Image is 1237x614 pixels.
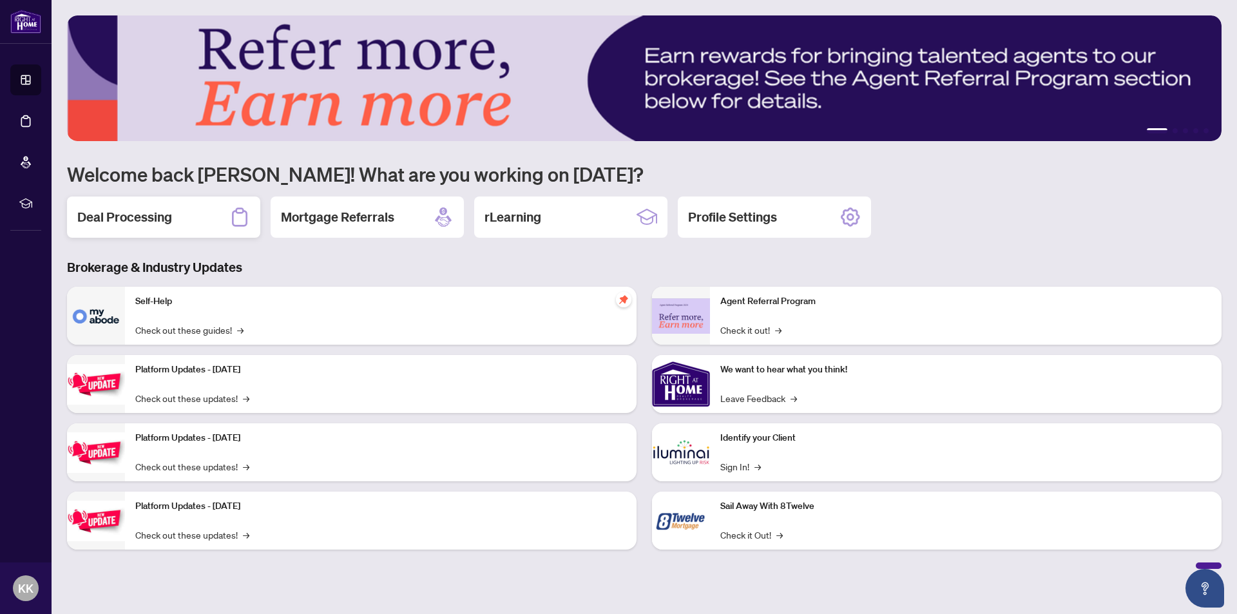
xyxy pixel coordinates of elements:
h2: rLearning [484,208,541,226]
a: Check out these updates!→ [135,528,249,542]
button: 2 [1173,128,1178,133]
a: Check it out!→ [720,323,782,337]
img: We want to hear what you think! [652,355,710,413]
span: → [775,323,782,337]
img: Platform Updates - July 8, 2025 [67,432,125,473]
p: Agent Referral Program [720,294,1211,309]
a: Sign In!→ [720,459,761,474]
h1: Welcome back [PERSON_NAME]! What are you working on [DATE]? [67,162,1222,186]
span: → [243,528,249,542]
span: → [791,391,797,405]
button: 5 [1203,128,1209,133]
p: Self-Help [135,294,626,309]
h2: Deal Processing [77,208,172,226]
span: pushpin [616,292,631,307]
h3: Brokerage & Industry Updates [67,258,1222,276]
img: Agent Referral Program [652,298,710,334]
button: 3 [1183,128,1188,133]
button: Open asap [1185,569,1224,608]
p: Sail Away With 8Twelve [720,499,1211,513]
span: → [243,391,249,405]
button: 4 [1193,128,1198,133]
img: Slide 0 [67,15,1222,141]
a: Check out these updates!→ [135,459,249,474]
a: Check out these updates!→ [135,391,249,405]
img: Platform Updates - July 21, 2025 [67,364,125,405]
a: Leave Feedback→ [720,391,797,405]
span: → [243,459,249,474]
img: Self-Help [67,287,125,345]
img: Identify your Client [652,423,710,481]
button: 1 [1147,128,1167,133]
span: → [776,528,783,542]
img: Sail Away With 8Twelve [652,492,710,550]
h2: Profile Settings [688,208,777,226]
a: Check out these guides!→ [135,323,244,337]
p: Platform Updates - [DATE] [135,363,626,377]
p: Platform Updates - [DATE] [135,499,626,513]
img: Platform Updates - June 23, 2025 [67,501,125,541]
p: Identify your Client [720,431,1211,445]
p: We want to hear what you think! [720,363,1211,377]
h2: Mortgage Referrals [281,208,394,226]
span: KK [18,579,34,597]
p: Platform Updates - [DATE] [135,431,626,445]
span: → [754,459,761,474]
a: Check it Out!→ [720,528,783,542]
span: → [237,323,244,337]
img: logo [10,10,41,34]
